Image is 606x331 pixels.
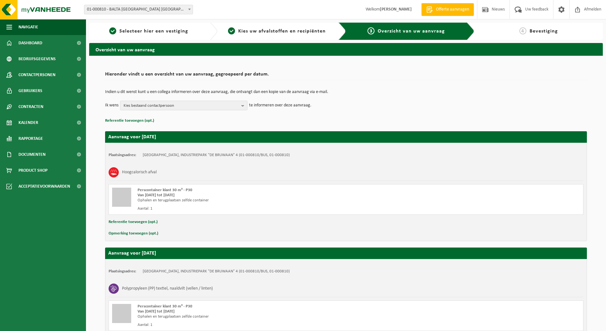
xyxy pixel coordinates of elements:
span: Kies uw afvalstoffen en recipiënten [238,29,326,34]
span: Perscontainer klant 30 m³ - P30 [138,188,192,192]
div: Ophalen en terugplaatsen zelfde container [138,198,372,203]
span: 01-000810 - BALTA OUDENAARDE NV - OUDENAARDE [84,5,193,14]
span: Kies bestaand contactpersoon [124,101,239,111]
span: Dashboard [18,35,42,51]
span: Documenten [18,147,46,162]
h2: Overzicht van uw aanvraag [89,43,603,55]
strong: Aanvraag voor [DATE] [108,134,156,140]
span: 3 [367,27,374,34]
span: Selecteer hier een vestiging [119,29,188,34]
div: Ophalen en terugplaatsen zelfde container [138,314,372,319]
span: Bedrijfsgegevens [18,51,56,67]
span: Gebruikers [18,83,42,99]
h3: Polypropyleen (PP) textiel, naaldvilt (vellen / linten) [122,284,213,294]
span: 4 [519,27,526,34]
a: 2Kies uw afvalstoffen en recipiënten [221,27,333,35]
span: Offerte aanvragen [434,6,471,13]
span: 1 [109,27,116,34]
strong: Plaatsingsadres: [109,153,136,157]
div: Aantal: 1 [138,206,372,211]
p: te informeren over deze aanvraag. [249,101,311,110]
button: Opmerking toevoegen (opt.) [109,229,158,238]
span: Contactpersonen [18,67,55,83]
span: Product Shop [18,162,47,178]
strong: Van [DATE] tot [DATE] [138,193,175,197]
strong: Van [DATE] tot [DATE] [138,309,175,313]
button: Kies bestaand contactpersoon [120,101,247,110]
span: Overzicht van uw aanvraag [378,29,445,34]
span: Rapportage [18,131,43,147]
p: Indien u dit wenst kunt u een collega informeren over deze aanvraag, die ontvangt dan een kopie v... [105,90,587,94]
td: [GEOGRAPHIC_DATA], INDUSTRIEPARK "DE BRUWAAN" 4 (01-000810/BUS, 01-000810) [143,153,290,158]
strong: [PERSON_NAME] [380,7,412,12]
button: Referentie toevoegen (opt.) [105,117,154,125]
td: [GEOGRAPHIC_DATA], INDUSTRIEPARK "DE BRUWAAN" 4 (01-000810/BUS, 01-000810) [143,269,290,274]
button: Referentie toevoegen (opt.) [109,218,158,226]
strong: Aanvraag voor [DATE] [108,251,156,256]
span: Perscontainer klant 30 m³ - P30 [138,304,192,308]
span: Acceptatievoorwaarden [18,178,70,194]
span: Bevestiging [530,29,558,34]
span: Contracten [18,99,43,115]
h3: Hoogcalorisch afval [122,167,157,177]
span: Navigatie [18,19,38,35]
p: Ik wens [105,101,118,110]
strong: Plaatsingsadres: [109,269,136,273]
div: Aantal: 1 [138,322,372,327]
span: Kalender [18,115,38,131]
h2: Hieronder vindt u een overzicht van uw aanvraag, gegroepeerd per datum. [105,72,587,80]
a: 1Selecteer hier een vestiging [92,27,205,35]
span: 2 [228,27,235,34]
a: Offerte aanvragen [421,3,474,16]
